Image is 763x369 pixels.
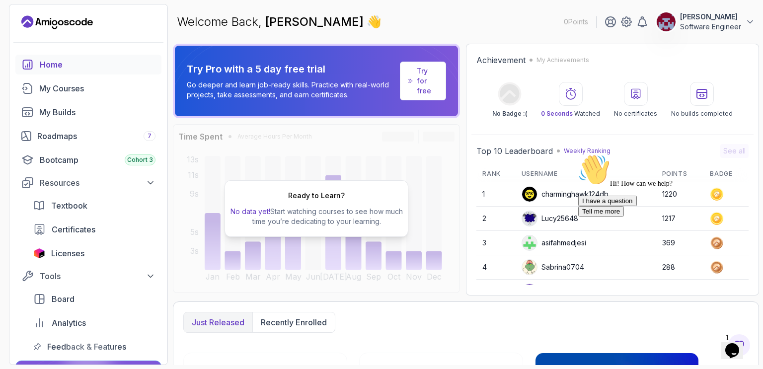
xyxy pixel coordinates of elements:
p: No Badge :( [492,110,527,118]
a: textbook [27,196,161,216]
td: 1 [476,182,515,207]
button: See all [720,144,749,158]
button: I have a question [4,46,63,56]
p: [PERSON_NAME] [680,12,741,22]
button: Recently enrolled [252,312,335,332]
div: Roadmaps [37,130,155,142]
p: Recently enrolled [261,316,327,328]
p: 0 Points [564,17,588,27]
span: Cohort 3 [127,156,153,164]
th: Rank [476,166,515,182]
a: courses [15,78,161,98]
span: Certificates [52,223,95,235]
p: Welcome Back, [177,14,381,30]
button: Just released [184,312,252,332]
img: user profile image [522,284,537,299]
iframe: chat widget [721,329,753,359]
a: bootcamp [15,150,161,170]
p: Weekly Ranking [564,147,610,155]
div: 👋Hi! How can we help?I have a questionTell me more [4,4,183,67]
span: No data yet! [230,207,270,216]
img: :wave: [4,4,36,36]
div: Resources [40,177,155,189]
p: Go deeper and learn job-ready skills. Practice with real-world projects, take assessments, and ea... [187,80,396,100]
div: Lambalamba160 [522,284,593,299]
button: Resources [15,174,161,192]
span: Textbook [51,200,87,212]
a: feedback [27,337,161,357]
p: Start watching courses to see how much time you’re dedicating to your learning. [229,207,404,226]
img: jetbrains icon [33,248,45,258]
span: Feedback & Features [47,341,126,353]
p: Just released [192,316,244,328]
iframe: chat widget [574,150,753,324]
a: Landing page [21,14,93,30]
img: default monster avatar [522,260,537,275]
span: 7 [148,132,152,140]
div: Lucy25648 [522,211,578,226]
img: default monster avatar [522,211,537,226]
div: Sabrina0704 [522,259,584,275]
button: user profile image[PERSON_NAME]Software Engineer [656,12,755,32]
th: Username [516,166,656,182]
p: Watched [541,110,600,118]
a: Try for free [417,66,438,96]
p: No builds completed [671,110,733,118]
p: Software Engineer [680,22,741,32]
a: board [27,289,161,309]
span: Hi! How can we help? [4,30,98,37]
h2: Achievement [476,54,526,66]
div: My Builds [39,106,155,118]
a: certificates [27,220,161,239]
a: roadmaps [15,126,161,146]
a: Try for free [400,62,446,100]
button: Tools [15,267,161,285]
div: Home [40,59,155,71]
td: 2 [476,207,515,231]
img: user profile image [522,187,537,202]
a: licenses [27,243,161,263]
span: Licenses [51,247,84,259]
span: Board [52,293,75,305]
img: user profile image [657,12,676,31]
a: home [15,55,161,74]
h2: Top 10 Leaderboard [476,145,553,157]
span: 👋 [367,14,381,30]
a: builds [15,102,161,122]
h2: Ready to Learn? [288,191,345,201]
p: My Achievements [536,56,589,64]
img: user profile image [522,235,537,250]
p: No certificates [614,110,657,118]
td: 4 [476,255,515,280]
p: Try Pro with a 5 day free trial [187,62,396,76]
span: [PERSON_NAME] [265,14,367,29]
div: charminghawk124db [522,186,609,202]
div: My Courses [39,82,155,94]
div: Tools [40,270,155,282]
button: Tell me more [4,56,50,67]
span: 0 Seconds [541,110,573,117]
div: asifahmedjesi [522,235,586,251]
td: 5 [476,280,515,304]
span: Analytics [52,317,86,329]
td: 3 [476,231,515,255]
div: Bootcamp [40,154,155,166]
a: analytics [27,313,161,333]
